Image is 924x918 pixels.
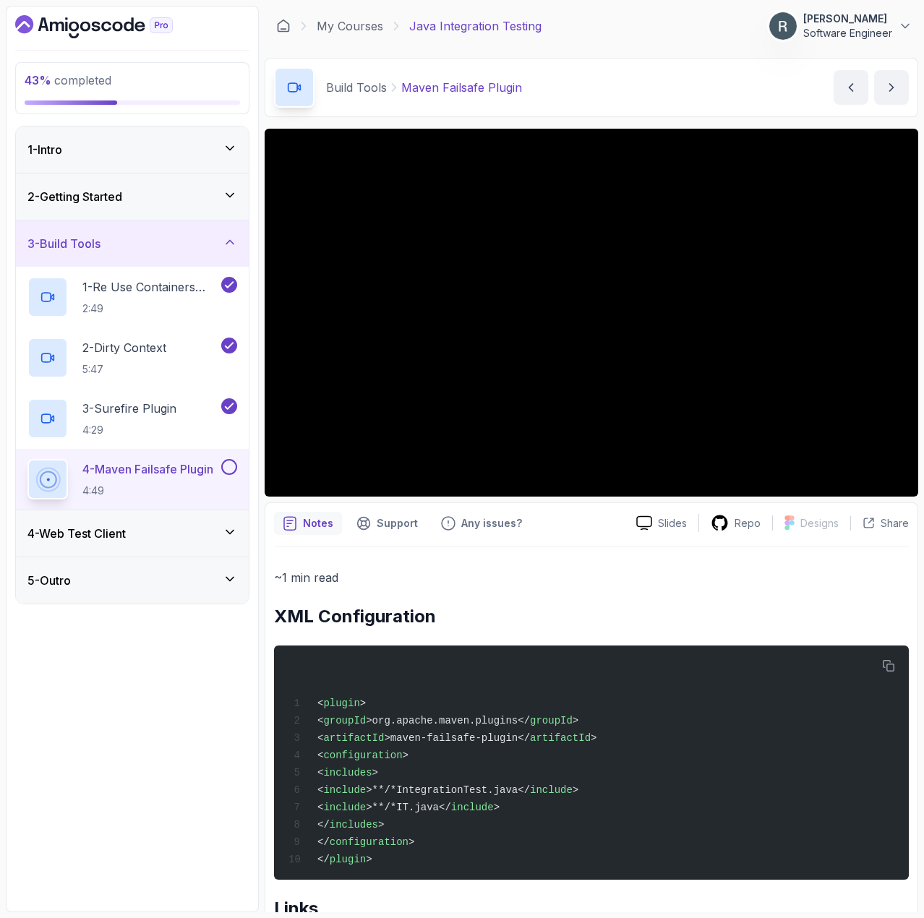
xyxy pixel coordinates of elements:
p: Slides [658,516,687,531]
p: 3 - Surefire Plugin [82,400,176,417]
p: 2 - Dirty Context [82,339,166,356]
span: artifactId [323,732,384,744]
span: < [317,698,323,709]
h2: XML Configuration [274,605,909,628]
p: 2:49 [82,301,218,316]
p: ~1 min read [274,567,909,588]
p: Software Engineer [803,26,892,40]
button: Share [850,516,909,531]
span: completed [25,73,111,87]
iframe: 4 - maven-failsafe-plugin [265,129,918,497]
span: > [408,836,414,848]
span: > [366,854,372,865]
button: 2-Getting Started [16,173,249,220]
a: Dashboard [276,19,291,33]
p: Support [377,516,418,531]
button: Support button [348,512,427,535]
span: > [378,819,384,831]
button: 5-Outro [16,557,249,604]
button: notes button [274,512,342,535]
span: artifactId [530,732,591,744]
p: 4:49 [82,484,213,498]
button: 2-Dirty Context5:47 [27,338,237,378]
span: plugin [323,698,359,709]
span: > [573,784,578,796]
button: 1-Re Use Containers Settings2:49 [27,277,237,317]
p: 4:29 [82,423,176,437]
button: previous content [834,70,868,105]
span: < [317,750,323,761]
button: 4-Web Test Client [16,510,249,557]
span: 43 % [25,73,51,87]
span: plugin [330,854,366,865]
p: Notes [303,516,333,531]
a: Slides [625,515,698,531]
p: Share [881,516,909,531]
button: 3-Surefire Plugin4:29 [27,398,237,439]
p: 5:47 [82,362,166,377]
button: 4-Maven Failsafe Plugin4:49 [27,459,237,499]
p: Maven Failsafe Plugin [401,79,522,96]
p: [PERSON_NAME] [803,12,892,26]
h3: 5 - Outro [27,572,71,589]
span: > [372,767,378,778]
span: < [317,802,323,813]
p: Any issues? [461,516,522,531]
h3: 1 - Intro [27,141,62,158]
h3: 4 - Web Test Client [27,525,126,542]
span: >**/*IntegrationTest.java</ [366,784,530,796]
p: Build Tools [326,79,387,96]
span: >maven-failsafe-plugin</ [384,732,530,744]
a: My Courses [317,17,383,35]
span: >org.apache.maven.plugins</ [366,715,530,726]
span: configuration [323,750,402,761]
span: > [573,715,578,726]
h3: 2 - Getting Started [27,188,122,205]
span: < [317,715,323,726]
button: 3-Build Tools [16,220,249,267]
button: 1-Intro [16,126,249,173]
span: </ [317,854,330,865]
p: Java Integration Testing [409,17,542,35]
a: Repo [699,514,772,532]
span: include [530,784,573,796]
span: include [451,802,494,813]
span: groupId [323,715,366,726]
img: user profile image [769,12,797,40]
span: includes [330,819,378,831]
span: > [360,698,366,709]
span: > [591,732,596,744]
button: Feedback button [432,512,531,535]
span: > [403,750,408,761]
p: Repo [735,516,761,531]
span: < [317,784,323,796]
a: Dashboard [15,15,206,38]
span: </ [317,819,330,831]
h3: 3 - Build Tools [27,235,100,252]
span: include [323,802,366,813]
span: include [323,784,366,796]
span: </ [317,836,330,848]
span: includes [323,767,372,778]
span: configuration [330,836,408,848]
button: user profile image[PERSON_NAME]Software Engineer [769,12,912,40]
p: 1 - Re Use Containers Settings [82,278,218,296]
span: groupId [530,715,573,726]
span: > [494,802,500,813]
p: Designs [800,516,839,531]
p: 4 - Maven Failsafe Plugin [82,460,213,478]
span: < [317,732,323,744]
button: next content [874,70,909,105]
span: < [317,767,323,778]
